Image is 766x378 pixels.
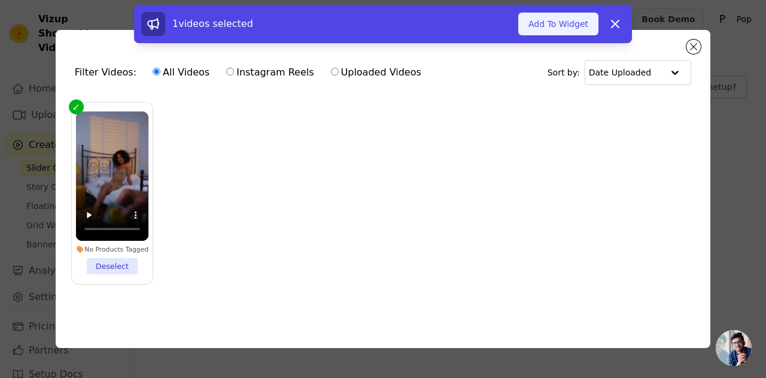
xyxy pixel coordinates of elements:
label: All Videos [152,65,210,80]
div: No Products Tagged [76,246,149,254]
button: Add To Widget [518,13,598,35]
div: Sort by: [548,60,692,85]
label: Uploaded Videos [330,65,422,80]
div: Filter Videos: [75,59,428,86]
a: Open chat [716,330,752,366]
label: Instagram Reels [226,65,314,80]
span: 1 videos selected [172,18,253,29]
